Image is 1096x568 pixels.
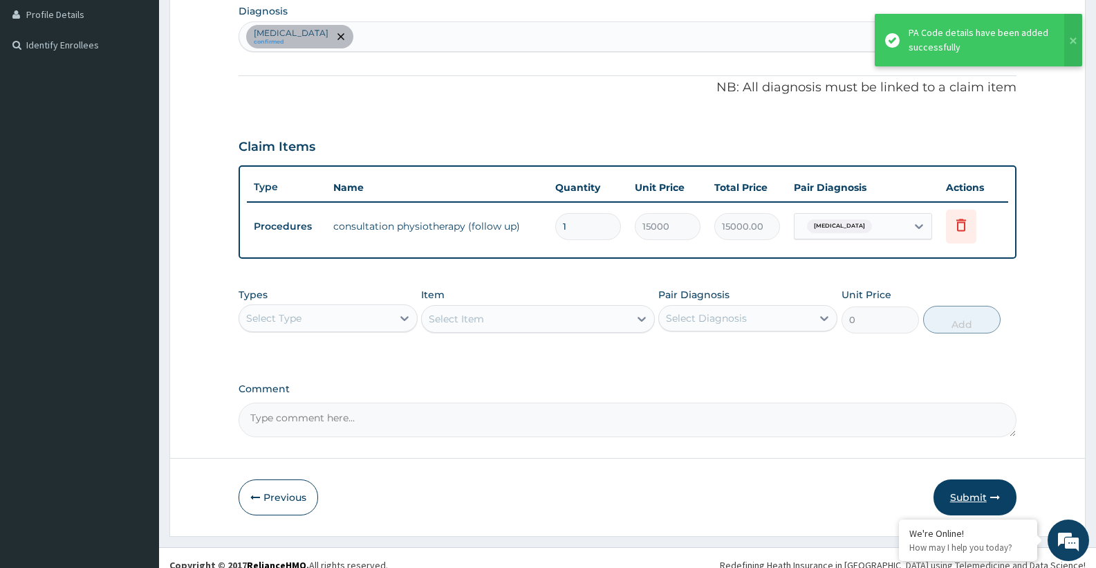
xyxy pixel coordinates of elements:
[707,174,787,201] th: Total Price
[326,212,548,240] td: consultation physiotherapy (follow up)
[787,174,939,201] th: Pair Diagnosis
[26,69,56,104] img: d_794563401_company_1708531726252_794563401
[247,214,326,239] td: Procedures
[239,289,268,301] label: Types
[239,140,315,155] h3: Claim Items
[247,174,326,200] th: Type
[909,542,1027,553] p: How may I help you today?
[72,77,232,95] div: Chat with us now
[934,479,1016,515] button: Submit
[548,174,628,201] th: Quantity
[239,479,318,515] button: Previous
[842,288,891,302] label: Unit Price
[939,174,1008,201] th: Actions
[227,7,260,40] div: Minimize live chat window
[421,288,445,302] label: Item
[923,306,1001,333] button: Add
[254,39,328,46] small: confirmed
[7,378,263,426] textarea: Type your message and hit 'Enter'
[80,174,191,314] span: We're online!
[239,383,1016,395] label: Comment
[326,174,548,201] th: Name
[909,26,1051,55] div: PA Code details have been added successfully
[254,28,328,39] p: [MEDICAL_DATA]
[239,4,288,18] label: Diagnosis
[658,288,730,302] label: Pair Diagnosis
[628,174,707,201] th: Unit Price
[239,79,1016,97] p: NB: All diagnosis must be linked to a claim item
[909,527,1027,540] div: We're Online!
[335,30,347,43] span: remove selection option
[246,311,301,325] div: Select Type
[666,311,747,325] div: Select Diagnosis
[807,219,872,233] span: [MEDICAL_DATA]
